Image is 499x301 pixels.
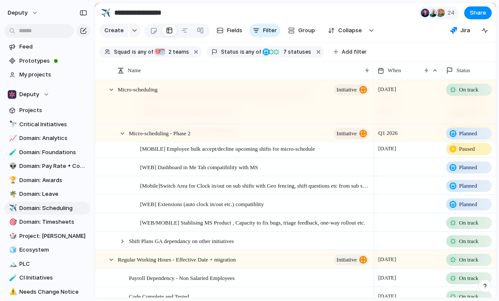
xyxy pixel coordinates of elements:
[8,190,16,198] button: 🌴
[459,163,477,172] span: Planned
[459,182,477,190] span: Planned
[19,218,87,226] span: Domain: Timesheets
[4,118,90,131] a: 🔭Critical Initiatives
[338,26,362,35] span: Collapse
[334,128,369,139] button: initiative
[19,232,87,240] span: Project: [PERSON_NAME]
[459,145,475,153] span: Paused
[337,254,357,266] span: initiative
[129,273,235,283] span: Payroll Dependency - Non Salaried Employees
[128,66,141,75] span: Name
[130,47,155,57] button: isany of
[8,218,16,226] button: 🎯
[8,9,28,17] span: deputy
[9,147,15,157] div: 🧪
[284,24,319,37] button: Group
[4,160,90,173] a: 👽Domain: Pay Rate + Compliance
[19,190,87,198] span: Domain: Leave
[19,176,87,185] span: Domain: Awards
[4,286,90,298] a: ⚠️Needs Change Notice
[140,199,264,209] span: [WEB] Extensions (auto clock in/out etc.) compatiblity
[342,48,367,56] span: Add filter
[132,48,136,56] span: is
[9,175,15,185] div: 🏆
[9,134,15,143] div: 📈
[334,84,369,95] button: initiative
[459,255,478,264] span: On track
[9,119,15,129] div: 🔭
[9,203,15,213] div: ✈️
[334,254,369,265] button: initiative
[8,232,16,240] button: 🎲
[9,245,15,255] div: 🧊
[4,55,90,67] a: Prototypes
[19,106,87,115] span: Projects
[129,128,190,138] span: Micro-scheduling - Phase 2
[4,243,90,256] a: 🧊Ecosystem
[464,6,492,19] button: Share
[8,120,16,129] button: 🔭
[4,216,90,228] a: 🎯Domain: Timesheets
[19,57,87,65] span: Prototypes
[447,24,474,37] button: Jira
[9,189,15,199] div: 🌴
[140,217,365,227] span: [WEB/MOBILE] Stablising MS Product , Capacity to fix bugs, triage feedback, one-way rollout etc.
[19,90,39,99] span: Deputy
[245,48,261,56] span: any of
[99,6,113,20] button: ✈️
[166,49,173,55] span: 2
[4,258,90,271] div: 🏔️PLC
[9,287,15,297] div: ⚠️
[9,217,15,227] div: 🎯
[19,246,87,254] span: Ecosystem
[4,202,90,215] a: ✈️Domain: Scheduling
[337,128,357,140] span: initiative
[8,246,16,254] button: 🧊
[8,176,16,185] button: 🏆
[114,48,130,56] span: Squad
[4,104,90,117] a: Projects
[459,85,478,94] span: On track
[4,40,90,53] a: Feed
[376,143,398,154] span: [DATE]
[8,162,16,170] button: 👽
[281,48,311,56] span: statuses
[376,273,398,283] span: [DATE]
[4,146,90,159] div: 🧪Domain: Foundations
[328,46,372,58] button: Add filter
[323,24,366,37] button: Collapse
[154,49,161,55] div: 🎯
[99,24,128,37] button: Create
[221,48,239,56] span: Status
[376,84,398,94] span: [DATE]
[19,120,87,129] span: Critical Initiatives
[4,132,90,145] a: 📈Domain: Analytics
[4,174,90,187] a: 🏆Domain: Awards
[376,254,398,265] span: [DATE]
[456,66,470,75] span: Status
[459,274,478,283] span: On track
[213,24,246,37] button: Fields
[140,162,258,172] span: [WEB] Dashboard in Me Tab compatibility with MS
[19,43,87,51] span: Feed
[9,259,15,269] div: 🏔️
[118,84,157,94] span: Micro-scheduling
[140,143,315,153] span: [MOBILE] Employee bulk accept/decline upcoming shifts for micro-schedule
[4,271,90,284] div: 🧪CI Initiatives
[8,134,16,143] button: 📈
[118,254,236,264] span: Regular Working Hours - Effective Date + migration
[459,219,478,227] span: On track
[159,49,165,55] div: 🗓️
[239,47,263,57] button: isany of
[4,188,90,201] a: 🌴Domain: Leave
[19,134,87,143] span: Domain: Analytics
[459,129,477,138] span: Planned
[9,273,15,283] div: 🧪
[101,7,110,18] div: ✈️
